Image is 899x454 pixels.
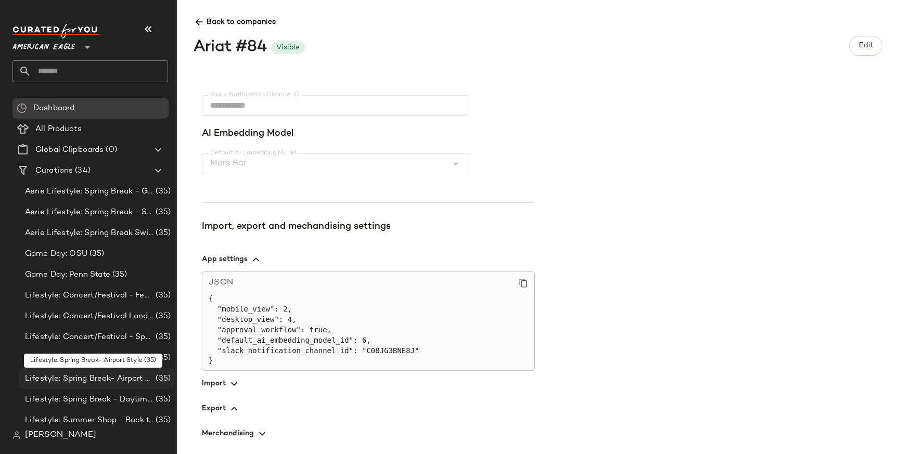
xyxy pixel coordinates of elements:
[104,144,117,156] span: (0)
[25,290,153,302] span: Lifestyle: Concert/Festival - Femme
[153,290,171,302] span: (35)
[87,248,105,260] span: (35)
[12,35,75,54] span: American Eagle
[276,42,300,53] div: Visible
[153,331,171,343] span: (35)
[35,123,82,135] span: All Products
[849,36,882,56] button: Edit
[202,247,535,271] button: App settings
[202,371,535,396] button: Import
[25,248,87,260] span: Game Day: OSU
[202,219,535,234] div: Import, export and mechandising settings
[194,8,882,28] span: Back to companies
[12,431,21,439] img: svg%3e
[153,227,171,239] span: (35)
[12,24,101,38] img: cfy_white_logo.C9jOOHJF.svg
[33,102,74,114] span: Dashboard
[73,165,91,177] span: (34)
[202,396,535,421] button: Export
[858,42,873,50] span: Edit
[209,276,233,290] span: JSON
[35,165,73,177] span: Curations
[153,206,171,218] span: (35)
[25,414,153,426] span: Lifestyle: Summer Shop - Back to School Essentials
[110,269,127,281] span: (35)
[194,36,267,59] div: Ariat #84
[25,227,153,239] span: Aerie Lifestyle: Spring Break Swimsuits Landing Page
[153,373,171,385] span: (35)
[153,394,171,406] span: (35)
[202,421,535,446] button: Merchandising
[25,310,153,322] span: Lifestyle: Concert/Festival Landing Page
[25,394,153,406] span: Lifestyle: Spring Break - Daytime Casual
[25,373,153,385] span: Lifestyle: Spring Break- Airport Style
[202,126,535,141] span: AI Embedding Model
[25,429,96,442] span: [PERSON_NAME]
[153,352,171,364] span: (35)
[153,310,171,322] span: (35)
[25,352,153,364] span: Lifestyle: Concert/Festival - [GEOGRAPHIC_DATA]
[25,186,153,198] span: Aerie Lifestyle: Spring Break - Girly/Femme
[209,294,528,367] pre: { "mobile_view": 2, "desktop_view": 4, "approval_workflow": true, "default_ai_embedding_model_id"...
[17,103,27,113] img: svg%3e
[25,331,153,343] span: Lifestyle: Concert/Festival - Sporty
[153,186,171,198] span: (35)
[35,144,104,156] span: Global Clipboards
[153,414,171,426] span: (35)
[25,269,110,281] span: Game Day: Penn State
[25,206,153,218] span: Aerie Lifestyle: Spring Break - Sporty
